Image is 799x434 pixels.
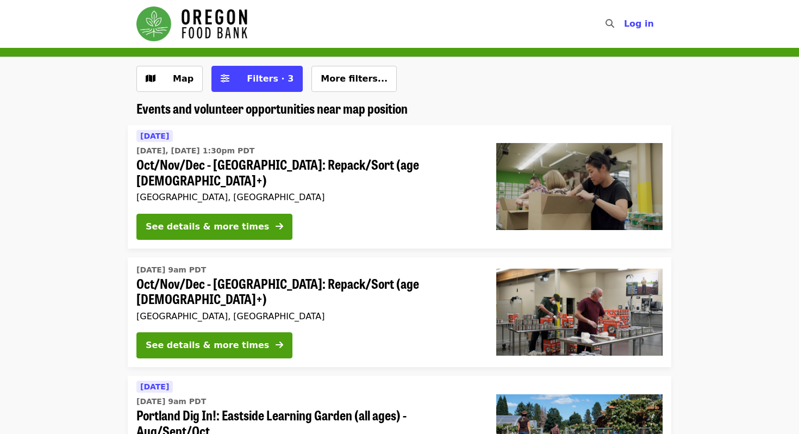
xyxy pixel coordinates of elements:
[136,311,479,321] div: [GEOGRAPHIC_DATA], [GEOGRAPHIC_DATA]
[136,145,254,157] time: [DATE], [DATE] 1:30pm PDT
[621,11,629,37] input: Search
[146,220,269,233] div: See details & more times
[136,192,479,202] div: [GEOGRAPHIC_DATA], [GEOGRAPHIC_DATA]
[146,339,269,352] div: See details & more times
[496,143,663,230] img: Oct/Nov/Dec - Portland: Repack/Sort (age 8+) organized by Oregon Food Bank
[140,132,169,140] span: [DATE]
[247,73,294,84] span: Filters · 3
[136,396,206,407] time: [DATE] 9am PDT
[321,73,388,84] span: More filters...
[136,264,206,276] time: [DATE] 9am PDT
[311,66,397,92] button: More filters...
[128,257,671,368] a: See details for "Oct/Nov/Dec - Portland: Repack/Sort (age 16+)"
[136,7,247,41] img: Oregon Food Bank - Home
[606,18,614,29] i: search icon
[128,125,671,249] a: See details for "Oct/Nov/Dec - Portland: Repack/Sort (age 8+)"
[136,66,203,92] button: Show map view
[136,214,292,240] button: See details & more times
[136,332,292,358] button: See details & more times
[136,157,479,188] span: Oct/Nov/Dec - [GEOGRAPHIC_DATA]: Repack/Sort (age [DEMOGRAPHIC_DATA]+)
[211,66,303,92] button: Filters (3 selected)
[615,13,663,35] button: Log in
[276,221,283,232] i: arrow-right icon
[496,269,663,356] img: Oct/Nov/Dec - Portland: Repack/Sort (age 16+) organized by Oregon Food Bank
[146,73,155,84] i: map icon
[221,73,229,84] i: sliders-h icon
[136,98,408,117] span: Events and volunteer opportunities near map position
[624,18,654,29] span: Log in
[136,276,479,307] span: Oct/Nov/Dec - [GEOGRAPHIC_DATA]: Repack/Sort (age [DEMOGRAPHIC_DATA]+)
[173,73,193,84] span: Map
[276,340,283,350] i: arrow-right icon
[140,382,169,391] span: [DATE]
